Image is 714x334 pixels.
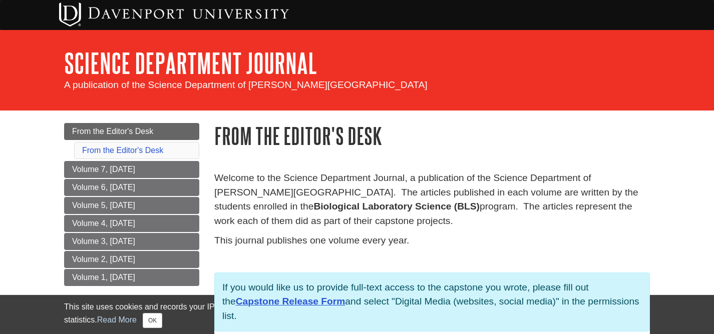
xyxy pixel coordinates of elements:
[59,2,289,26] img: Davenport University
[72,165,135,173] span: Volume 7, [DATE]
[214,171,650,228] p: Welcome to the Science Department Journal, a publication of the Science Department of [PERSON_NAM...
[64,251,199,268] a: Volume 2, [DATE]
[64,79,428,90] span: A publication of the Science Department of [PERSON_NAME][GEOGRAPHIC_DATA]
[97,315,137,324] a: Read More
[82,146,163,154] a: From the Editor's Desk
[64,123,199,140] a: From the Editor's Desk
[72,201,135,209] span: Volume 5, [DATE]
[64,161,199,178] a: Volume 7, [DATE]
[72,237,135,245] span: Volume 3, [DATE]
[143,313,162,328] button: Close
[313,201,480,211] strong: Biological Laboratory Science (BLS)
[72,255,135,263] span: Volume 2, [DATE]
[64,215,199,232] a: Volume 4, [DATE]
[72,219,135,227] span: Volume 4, [DATE]
[64,233,199,250] a: Volume 3, [DATE]
[214,233,650,248] p: This journal publishes one volume every year.
[64,269,199,286] a: Volume 1, [DATE]
[72,273,135,281] span: Volume 1, [DATE]
[64,123,199,286] div: Guide Page Menu
[64,47,317,78] a: Science Department Journal
[214,272,650,331] p: If you would like us to provide full-text access to the capstone you wrote, please fill out the a...
[72,127,153,135] span: From the Editor's Desk
[236,296,345,306] a: Capstone Release Form
[214,123,650,148] h1: From the Editor's Desk
[64,197,199,214] a: Volume 5, [DATE]
[64,301,650,328] div: This site uses cookies and records your IP address for usage statistics. Additionally, we use Goo...
[72,183,135,191] span: Volume 6, [DATE]
[64,179,199,196] a: Volume 6, [DATE]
